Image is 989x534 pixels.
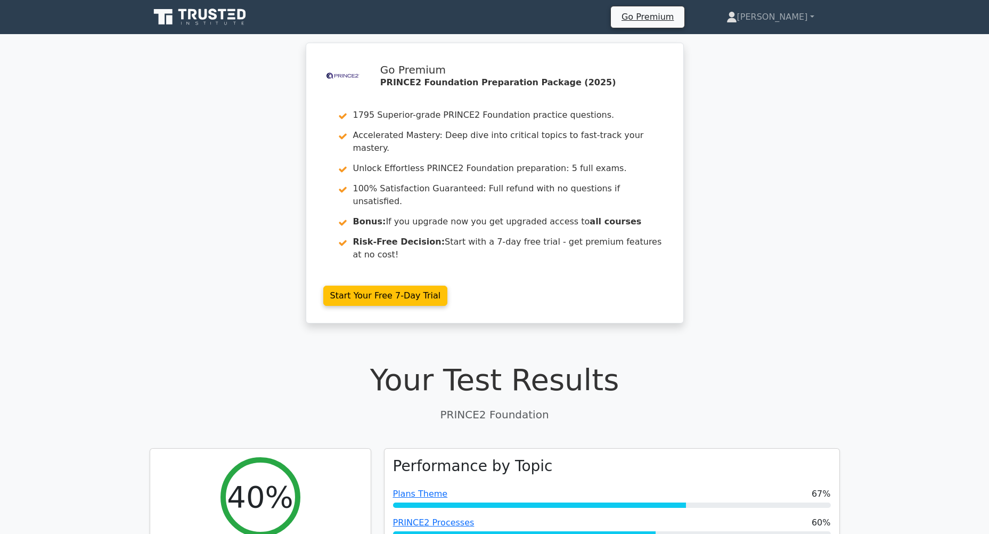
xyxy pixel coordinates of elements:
span: 67% [812,488,831,500]
a: Start Your Free 7-Day Trial [323,286,448,306]
h2: 40% [227,479,293,515]
p: PRINCE2 Foundation [150,407,840,423]
a: Plans Theme [393,489,448,499]
span: 60% [812,516,831,529]
a: Go Premium [615,10,680,24]
h3: Performance by Topic [393,457,553,475]
h1: Your Test Results [150,362,840,398]
a: PRINCE2 Processes [393,517,475,528]
a: [PERSON_NAME] [701,6,840,28]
